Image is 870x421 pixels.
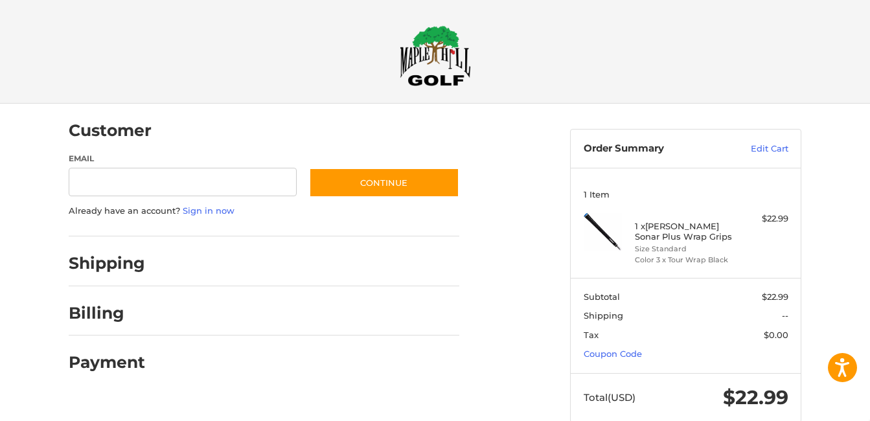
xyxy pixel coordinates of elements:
span: $22.99 [762,291,788,302]
p: Already have an account? [69,205,459,218]
a: Sign in now [183,205,235,216]
h4: 1 x [PERSON_NAME] Sonar Plus Wrap Grips [635,221,734,242]
li: Color 3 x Tour Wrap Black [635,255,734,266]
h2: Billing [69,303,144,323]
label: Email [69,153,297,165]
span: Subtotal [584,291,620,302]
button: Continue [309,168,459,198]
h2: Shipping [69,253,145,273]
h3: 1 Item [584,189,788,199]
h2: Payment [69,352,145,372]
div: $22.99 [737,212,788,225]
h2: Customer [69,120,152,141]
span: Shipping [584,310,623,321]
span: -- [782,310,788,321]
h3: Order Summary [584,142,723,155]
li: Size Standard [635,244,734,255]
a: Edit Cart [723,142,788,155]
img: Maple Hill Golf [400,25,471,86]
